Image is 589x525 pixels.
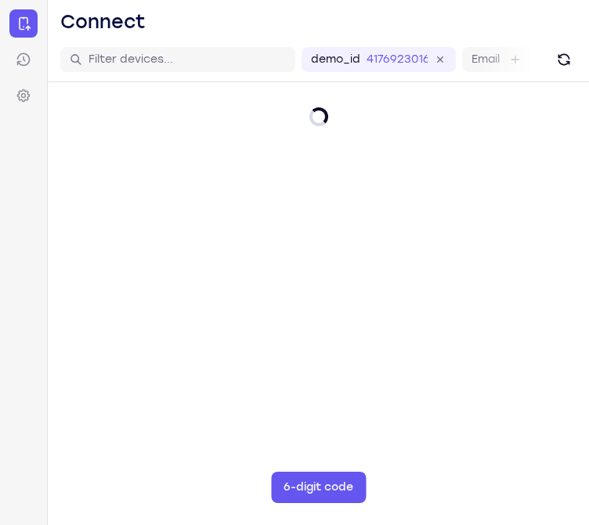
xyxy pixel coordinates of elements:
button: Refresh [551,47,576,72]
label: Email [472,52,500,67]
a: Settings [9,81,38,110]
button: 6-digit code [271,472,366,503]
input: Filter devices... [89,52,286,67]
a: Sessions [9,45,38,74]
a: Connect [9,9,38,38]
label: demo_id [311,52,360,67]
h1: Connect [60,9,146,34]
